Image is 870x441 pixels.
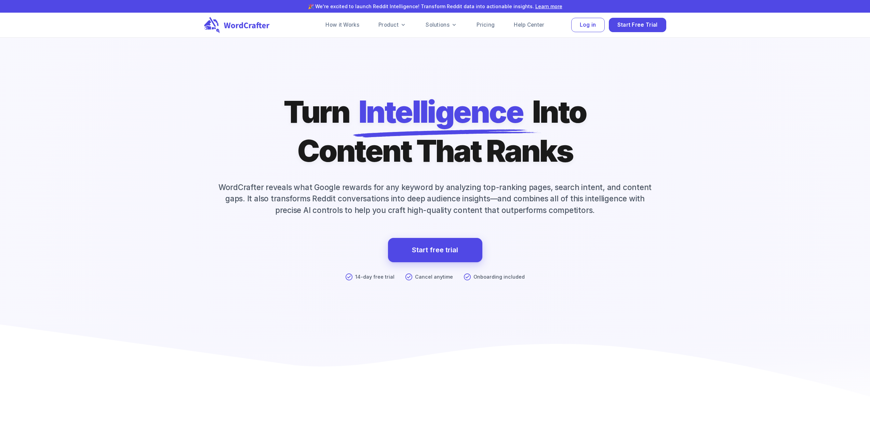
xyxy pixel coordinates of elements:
[412,244,458,256] a: Start free trial
[370,18,415,32] a: Product
[535,3,562,9] a: Learn more
[415,273,453,281] p: Cancel anytime
[571,18,605,32] button: Log in
[204,182,666,216] p: WordCrafter reveals what Google rewards for any keyword by analyzing top-ranking pages, search in...
[473,273,525,281] p: Onboarding included
[417,18,466,32] a: Solutions
[506,18,552,32] a: Help Center
[284,92,586,171] h1: Turn Into Content That Ranks
[355,273,394,281] p: 14-day free trial
[317,18,367,32] a: How it Works
[388,238,482,263] a: Start free trial
[617,21,658,30] span: Start Free Trial
[359,92,523,131] span: Intelligence
[580,21,596,30] span: Log in
[609,18,666,32] button: Start Free Trial
[468,18,503,32] a: Pricing
[136,3,735,10] p: 🎉 We're excited to launch Reddit Intelligence! Transform Reddit data into actionable insights.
